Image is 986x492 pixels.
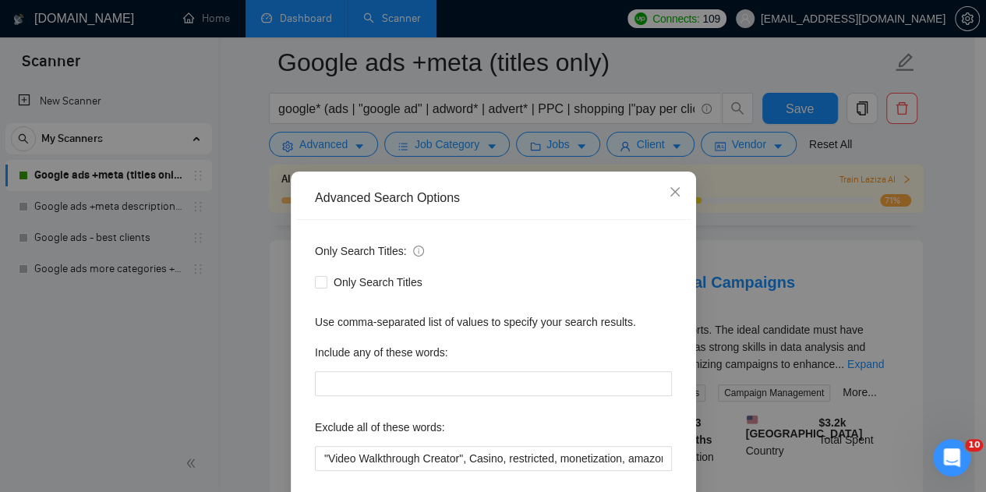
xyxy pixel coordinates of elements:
button: Close [654,172,696,214]
div: Use comma-separated list of values to specify your search results. [315,313,672,331]
span: Only Search Titles [327,274,429,291]
div: Advanced Search Options [315,189,672,207]
span: info-circle [413,246,424,257]
label: Include any of these words: [315,340,447,365]
span: close [669,186,681,198]
iframe: Intercom live chat [933,439,970,476]
span: 10 [965,439,983,451]
span: Only Search Titles: [315,242,424,260]
label: Exclude all of these words: [315,415,445,440]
